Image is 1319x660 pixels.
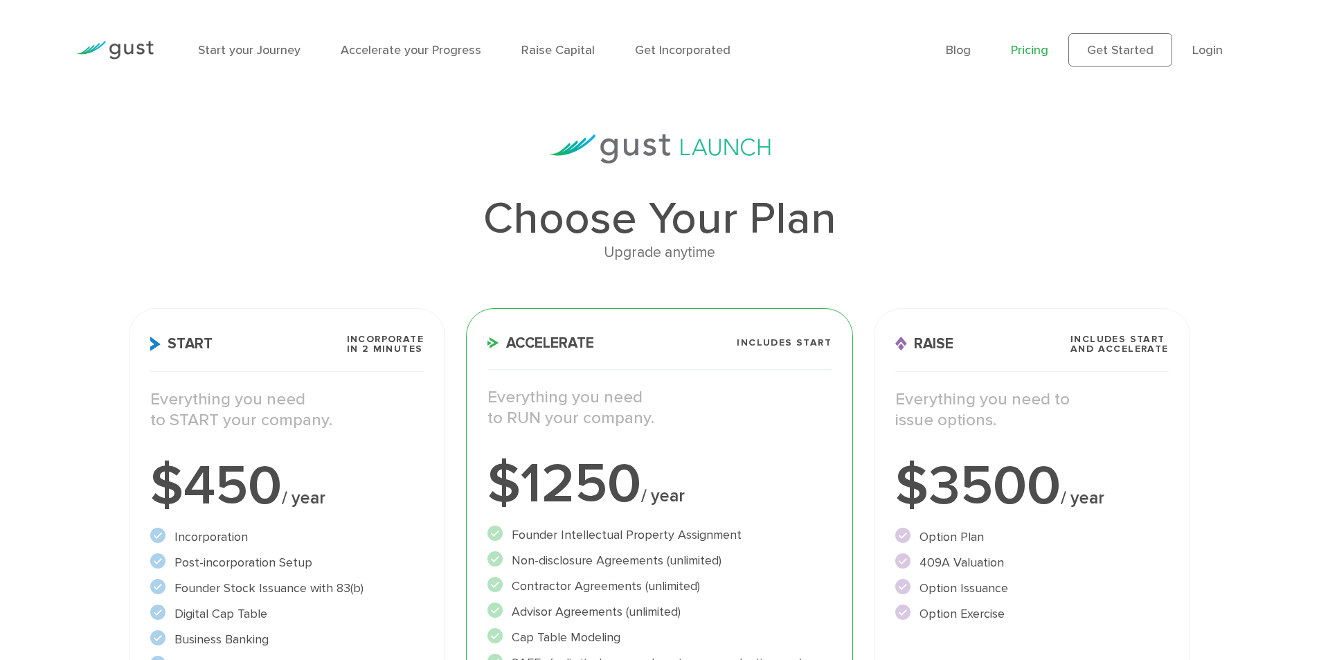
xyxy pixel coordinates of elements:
a: Start your Journey [198,43,300,57]
li: Advisor Agreements (unlimited) [487,603,832,621]
span: / year [282,488,325,508]
li: Post-incorporation Setup [150,553,424,572]
li: Business Banking [150,630,424,649]
span: / year [641,485,685,506]
div: $450 [150,458,424,514]
img: gust-launch-logos.svg [549,134,771,163]
span: Incorporate in 2 Minutes [347,335,424,354]
a: Raise Capital [521,43,595,57]
div: $3500 [895,458,1169,514]
p: Everything you need to issue options. [895,389,1169,431]
span: / year [1061,488,1104,508]
span: Accelerate [487,336,594,350]
li: Founder Intellectual Property Assignment [487,526,832,544]
span: Raise [895,337,953,351]
li: Incorporation [150,528,424,546]
div: Upgrade anytime [129,241,1190,265]
img: Start Icon X2 [150,337,161,351]
li: Option Plan [895,528,1169,546]
p: Everything you need to START your company. [150,389,424,431]
li: Contractor Agreements (unlimited) [487,577,832,596]
h1: Choose Your Plan [129,197,1190,241]
img: Accelerate Icon [487,337,499,348]
a: Get Incorporated [635,43,730,57]
li: Cap Table Modeling [487,628,832,647]
a: Login [1192,43,1223,57]
a: Pricing [1011,43,1048,57]
li: Digital Cap Table [150,605,424,623]
span: Includes START and ACCELERATE [1070,335,1169,354]
span: Includes START [737,338,832,348]
a: Accelerate your Progress [341,43,481,57]
a: Get Started [1068,33,1172,66]
div: $1250 [487,456,832,512]
p: Everything you need to RUN your company. [487,387,832,429]
img: Gust Logo [76,41,154,60]
li: Non-disclosure Agreements (unlimited) [487,551,832,570]
li: 409A Valuation [895,553,1169,572]
a: Blog [946,43,971,57]
img: Raise Icon [895,337,907,351]
li: Founder Stock Issuance with 83(b) [150,579,424,598]
li: Option Exercise [895,605,1169,623]
li: Option Issuance [895,579,1169,598]
span: Start [150,337,213,351]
